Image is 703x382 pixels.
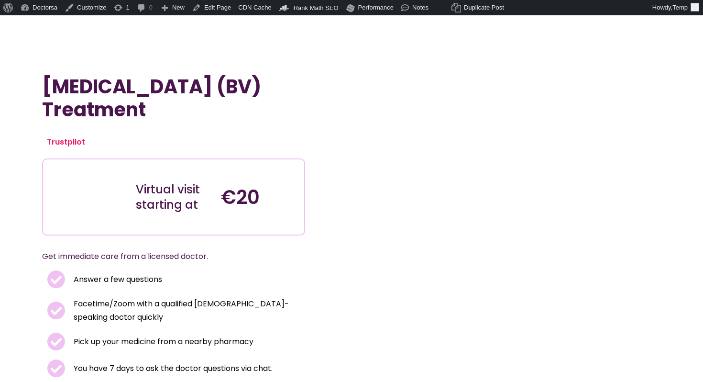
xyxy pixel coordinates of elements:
p: Get immediate care from a licensed doctor. [42,250,282,263]
span: Pick up your medicine from a nearby pharmacy [71,335,253,348]
h1: [MEDICAL_DATA] (BV) Treatment [42,75,305,121]
span: You have 7 days to ask the doctor questions via chat. [71,362,273,375]
img: Illustration depicting a young woman in a casual outfit, engaged with her smartphone. She has a p... [58,167,119,227]
span: Temp [672,4,688,11]
span: Answer a few questions [71,273,162,286]
h4: €20 [221,186,297,209]
a: Trustpilot [47,136,85,147]
div: Virtual visit starting at [136,182,212,213]
span: Facetime/Zoom with a qualified [DEMOGRAPHIC_DATA]-speaking doctor quickly​ [71,297,300,324]
span: Rank Math SEO [294,4,339,11]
